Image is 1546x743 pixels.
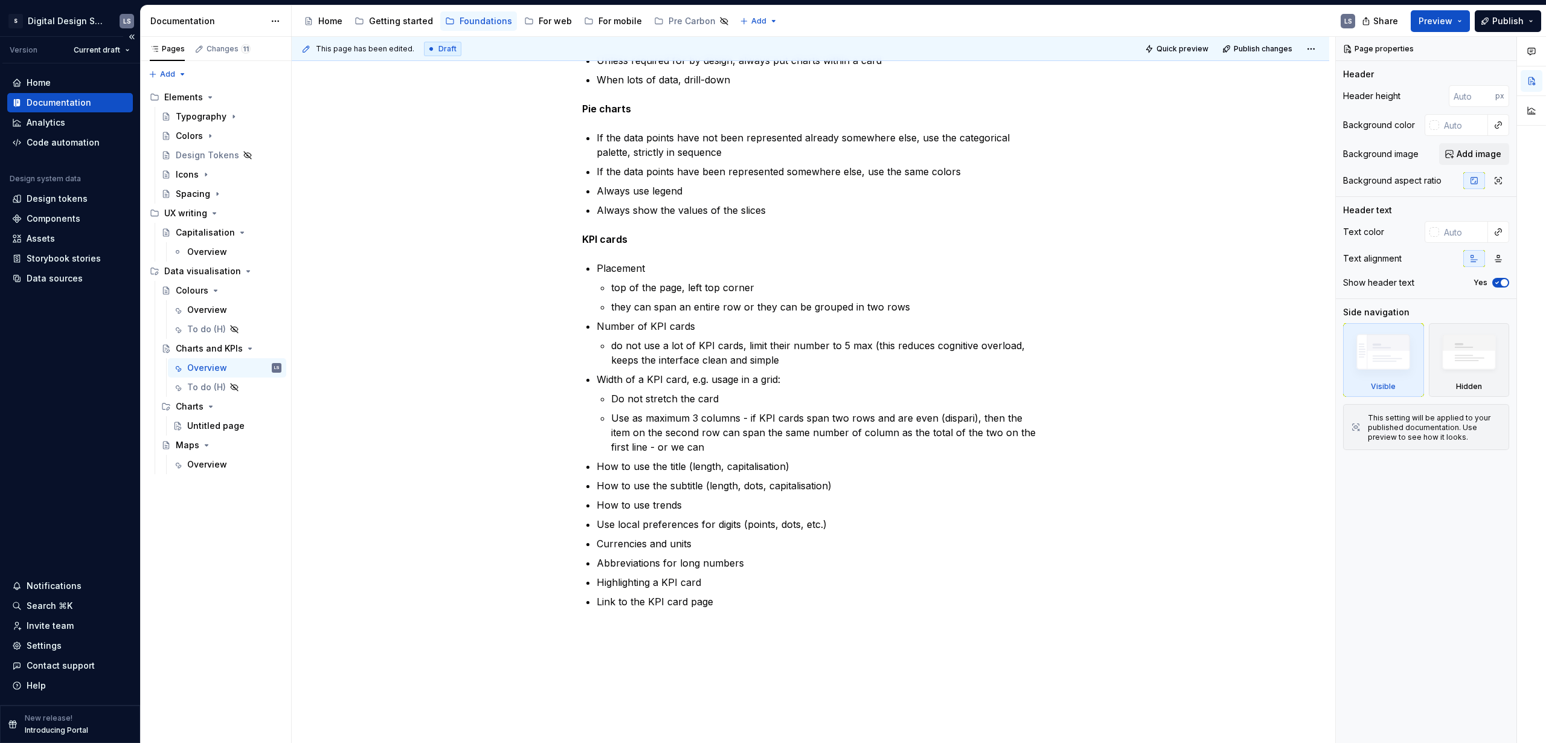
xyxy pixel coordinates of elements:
span: Quick preview [1156,44,1208,54]
strong: Pie charts [582,103,631,115]
p: Do not stretch the card [611,391,1039,406]
a: Overview [168,455,286,474]
div: This setting will be applied to your published documentation. Use preview to see how it looks. [1368,413,1501,442]
a: Foundations [440,11,517,31]
p: When lots of data, drill-down [597,72,1039,87]
div: Show header text [1343,277,1414,289]
div: LS [274,362,280,374]
a: Maps [156,436,286,455]
a: Components [7,209,133,228]
p: Placement [597,261,1039,275]
a: Colours [156,281,286,300]
a: To do (H) [168,320,286,339]
span: Current draft [74,45,120,55]
a: Settings [7,636,133,655]
p: Highlighting a KPI card [597,575,1039,590]
div: Icons [176,169,199,181]
div: Colours [176,285,208,297]
div: Typography [176,111,226,123]
button: Search ⌘K [7,596,133,616]
div: Components [27,213,80,225]
div: Pre Carbon [669,15,716,27]
a: Icons [156,165,286,184]
div: Search ⌘K [27,600,72,612]
a: To do (H) [168,378,286,397]
span: Share [1373,15,1398,27]
a: Spacing [156,184,286,204]
p: px [1495,91,1504,101]
div: Notifications [27,580,82,592]
p: they can span an entire row or they can be grouped in two rows [611,300,1039,314]
button: Help [7,676,133,695]
input: Auto [1439,114,1488,136]
p: New release! [25,713,72,723]
button: Notifications [7,576,133,596]
div: Maps [176,439,199,451]
p: Abbreviations for long numbers [597,556,1039,570]
a: Home [7,73,133,92]
span: Add image [1457,148,1501,160]
div: Hidden [1429,323,1510,397]
button: Add [736,13,781,30]
a: Charts and KPIs [156,339,286,358]
span: This page has been edited. [316,44,414,54]
div: LS [123,16,131,26]
a: Capitalisation [156,223,286,242]
div: Home [27,77,51,89]
button: Add [145,66,190,83]
div: Text color [1343,226,1384,238]
div: Page tree [299,9,734,33]
a: Documentation [7,93,133,112]
strong: KPI cards [582,233,627,245]
div: Header text [1343,204,1392,216]
label: Yes [1474,278,1487,288]
span: Publish changes [1234,44,1292,54]
div: Background aspect ratio [1343,175,1442,187]
div: Overview [187,246,227,258]
p: Always use legend [597,184,1039,198]
div: Colors [176,130,203,142]
div: Untitled page [187,420,245,432]
p: Currencies and units [597,536,1039,551]
p: Use local preferences for digits (points, dots, etc.) [597,517,1039,532]
button: Preview [1411,10,1470,32]
div: Changes [207,44,251,54]
span: Add [160,69,175,79]
a: Typography [156,107,286,126]
a: For mobile [579,11,647,31]
div: Pages [150,44,185,54]
span: Draft [438,44,457,54]
div: Elements [164,91,203,103]
p: do not use a lot of KPI cards, limit their number to 5 max (this reduces cognitive overload, keep... [611,338,1039,367]
div: Overview [187,458,227,471]
button: Share [1356,10,1406,32]
a: Assets [7,229,133,248]
button: Current draft [68,42,135,59]
div: Charts and KPIs [176,343,243,355]
a: Colors [156,126,286,146]
div: For web [539,15,572,27]
div: Contact support [27,660,95,672]
a: Code automation [7,133,133,152]
div: Header height [1343,90,1400,102]
span: 11 [241,44,251,54]
p: If the data points have been represented somewhere else, use the same colors [597,164,1039,179]
div: Visible [1371,382,1396,391]
input: Auto [1449,85,1495,107]
a: Storybook stories [7,249,133,268]
p: Number of KPI cards [597,319,1039,333]
div: Page tree [145,88,286,474]
span: Publish [1492,15,1524,27]
p: If the data points have not been represented already somewhere else, use the categorical palette,... [597,130,1039,159]
div: Background image [1343,148,1419,160]
p: How to use the subtitle (length, dots, capitalisation) [597,478,1039,493]
div: Text alignment [1343,252,1402,265]
div: Header [1343,68,1374,80]
a: Design tokens [7,189,133,208]
a: OverviewLS [168,358,286,378]
button: Publish changes [1219,40,1298,57]
button: Collapse sidebar [123,28,140,45]
p: Link to the KPI card page [597,594,1039,609]
div: Visible [1343,323,1424,397]
div: Overview [187,304,227,316]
